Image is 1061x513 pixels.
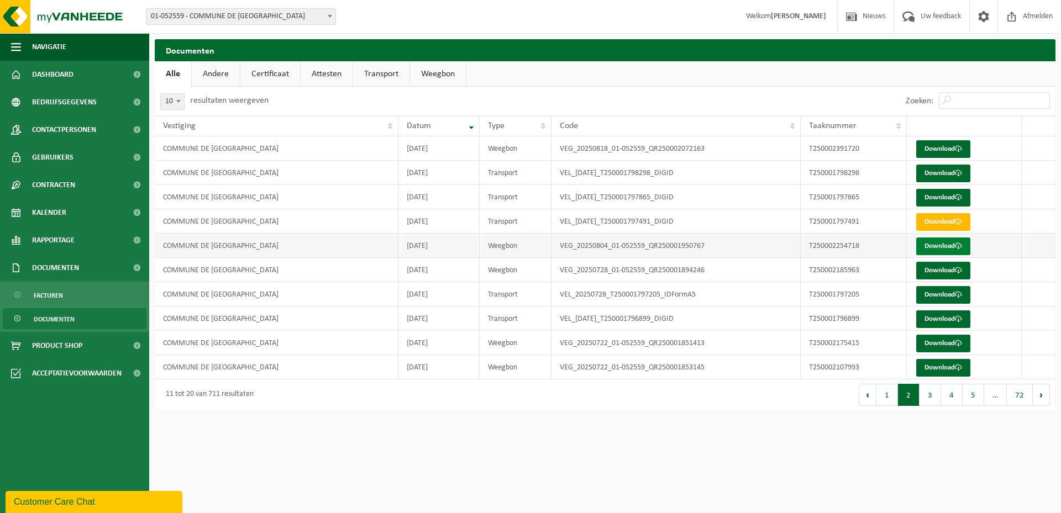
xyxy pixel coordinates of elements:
td: Weegbon [480,234,551,258]
td: [DATE] [398,355,480,379]
a: Download [916,165,970,182]
td: [DATE] [398,282,480,306]
a: Download [916,213,970,231]
span: Gebruikers [32,144,73,171]
a: Download [916,140,970,158]
span: 01-052559 - COMMUNE DE COLFONTAINE - COLFONTAINE [146,8,336,25]
td: [DATE] [398,161,480,185]
a: Transport [353,61,409,87]
label: Zoeken: [906,97,933,105]
button: 3 [920,384,941,406]
button: 4 [941,384,963,406]
td: T250001797205 [801,282,907,306]
td: Weegbon [480,355,551,379]
a: Facturen [3,284,146,305]
span: Code [560,121,578,130]
button: Previous [859,384,876,406]
td: Transport [480,306,551,331]
span: Kalender [32,199,66,226]
a: Download [916,286,970,304]
div: 11 tot 20 van 711 resultaten [160,385,254,405]
a: Attesten [301,61,353,87]
td: Weegbon [480,331,551,355]
a: Download [916,335,970,352]
span: Rapportage [32,226,75,254]
button: Next [1033,384,1050,406]
td: COMMUNE DE [GEOGRAPHIC_DATA] [155,258,398,282]
a: Download [916,262,970,279]
td: VEG_20250804_01-052559_QR250001950767 [551,234,800,258]
td: VEG_20250818_01-052559_QR250002072163 [551,136,800,161]
span: Product Shop [32,332,82,359]
a: Download [916,189,970,207]
td: COMMUNE DE [GEOGRAPHIC_DATA] [155,234,398,258]
span: … [984,384,1007,406]
td: [DATE] [398,331,480,355]
td: [DATE] [398,258,480,282]
td: COMMUNE DE [GEOGRAPHIC_DATA] [155,161,398,185]
td: COMMUNE DE [GEOGRAPHIC_DATA] [155,185,398,209]
td: [DATE] [398,136,480,161]
td: COMMUNE DE [GEOGRAPHIC_DATA] [155,282,398,306]
td: [DATE] [398,306,480,331]
span: Documenten [34,309,75,330]
span: Facturen [34,285,63,306]
button: 72 [1007,384,1033,406]
span: Navigatie [32,33,66,61]
span: 10 [161,94,184,109]
td: [DATE] [398,209,480,234]
td: [DATE] [398,234,480,258]
a: Download [916,310,970,328]
td: VEG_20250728_01-052559_QR250001894246 [551,258,800,282]
a: Download [916,359,970,377]
td: T250002254718 [801,234,907,258]
td: VEG_20250722_01-052559_QR250001851413 [551,331,800,355]
label: resultaten weergeven [190,96,269,105]
strong: [PERSON_NAME] [771,12,826,20]
td: COMMUNE DE [GEOGRAPHIC_DATA] [155,209,398,234]
a: Weegbon [410,61,466,87]
span: Taaknummer [809,121,857,130]
span: Type [488,121,505,130]
span: Documenten [32,254,79,282]
td: T250001797491 [801,209,907,234]
td: Transport [480,209,551,234]
iframe: chat widget [6,489,185,513]
td: T250002175415 [801,331,907,355]
button: 1 [876,384,898,406]
td: Weegbon [480,136,551,161]
span: Dashboard [32,61,73,88]
span: Acceptatievoorwaarden [32,359,122,387]
span: Datum [407,121,431,130]
button: 2 [898,384,920,406]
button: 5 [963,384,984,406]
td: T250001796899 [801,306,907,331]
td: COMMUNE DE [GEOGRAPHIC_DATA] [155,331,398,355]
td: Weegbon [480,258,551,282]
h2: Documenten [155,39,1055,61]
td: VEL_[DATE]_T250001797491_DIGID [551,209,800,234]
a: Download [916,237,970,255]
td: T250002107993 [801,355,907,379]
td: COMMUNE DE [GEOGRAPHIC_DATA] [155,136,398,161]
span: Vestiging [163,121,196,130]
td: VEL_20250728_T250001797205_IDFormA5 [551,282,800,306]
td: VEL_[DATE]_T250001796899_DIGID [551,306,800,331]
span: Contactpersonen [32,116,96,144]
span: Contracten [32,171,75,199]
td: Transport [480,185,551,209]
span: 10 [160,93,185,110]
td: VEG_20250722_01-052559_QR250001853145 [551,355,800,379]
td: COMMUNE DE [GEOGRAPHIC_DATA] [155,355,398,379]
td: VEL_[DATE]_T250001798298_DIGID [551,161,800,185]
span: Bedrijfsgegevens [32,88,97,116]
td: Transport [480,161,551,185]
td: T250001798298 [801,161,907,185]
a: Alle [155,61,191,87]
td: T250001797865 [801,185,907,209]
span: 01-052559 - COMMUNE DE COLFONTAINE - COLFONTAINE [146,9,335,24]
td: COMMUNE DE [GEOGRAPHIC_DATA] [155,306,398,331]
td: T250002391720 [801,136,907,161]
td: [DATE] [398,185,480,209]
